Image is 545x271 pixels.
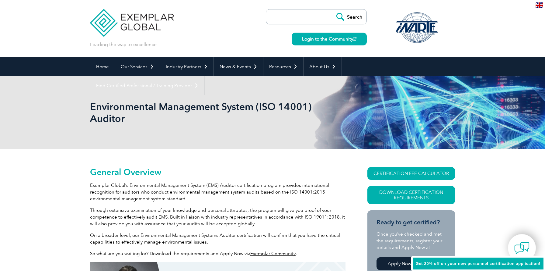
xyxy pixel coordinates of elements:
a: Download Certification Requirements [367,186,455,204]
h3: Ready to get certified? [377,219,446,226]
p: Exemplar Global’s Environmental Management System (EMS) Auditor certification program provides in... [90,182,345,202]
a: Our Services [115,57,160,76]
a: News & Events [214,57,263,76]
h2: General Overview [90,167,345,177]
p: So what are you waiting for? Download the requirements and Apply Now via . [90,250,345,257]
img: en [536,2,543,8]
img: contact-chat.png [514,241,529,256]
img: open_square.png [353,37,356,41]
a: Resources [263,57,303,76]
p: Once you’ve checked and met the requirements, register your details and Apply Now at [377,231,446,251]
a: CERTIFICATION FEE CALCULATOR [367,167,455,180]
a: About Us [304,57,342,76]
a: Home [90,57,115,76]
a: Apply Now [377,257,422,270]
span: Get 20% off on your new personnel certification application! [416,261,540,266]
p: Leading the way to excellence [90,41,157,48]
a: Login to the Community [292,33,367,45]
p: Through extensive examination of your knowledge and personal attributes, the program will give yo... [90,207,345,227]
input: Search [333,9,366,24]
a: Industry Partners [160,57,213,76]
h1: Environmental Management System (ISO 14001) Auditor [90,101,324,124]
a: Find Certified Professional / Training Provider [90,76,204,95]
p: On a broader level, our Environmental Management Systems Auditor certification will confirm that ... [90,232,345,245]
a: Exemplar Community [250,251,296,256]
